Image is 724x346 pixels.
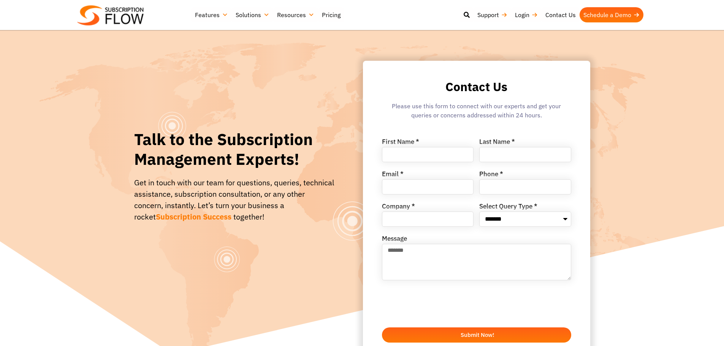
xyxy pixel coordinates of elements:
[382,289,497,319] iframe: reCAPTCHA
[479,171,503,179] label: Phone *
[134,177,334,223] div: Get in touch with our team for questions, queries, technical assistance, subscription consultatio...
[580,7,643,22] a: Schedule a Demo
[273,7,318,22] a: Resources
[382,101,571,123] div: Please use this form to connect with our experts and get your queries or concerns addressed withi...
[191,7,232,22] a: Features
[542,7,580,22] a: Contact Us
[382,327,571,343] button: Submit Now!
[382,203,415,212] label: Company *
[382,139,419,147] label: First Name *
[134,130,334,169] h1: Talk to the Subscription Management Experts!
[382,171,404,179] label: Email *
[511,7,542,22] a: Login
[461,332,494,338] span: Submit Now!
[382,80,571,94] h2: Contact Us
[382,235,407,244] label: Message
[77,5,144,25] img: Subscriptionflow
[479,139,515,147] label: Last Name *
[474,7,511,22] a: Support
[232,7,273,22] a: Solutions
[318,7,344,22] a: Pricing
[156,212,231,222] span: Subscription Success
[479,203,537,212] label: Select Query Type *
